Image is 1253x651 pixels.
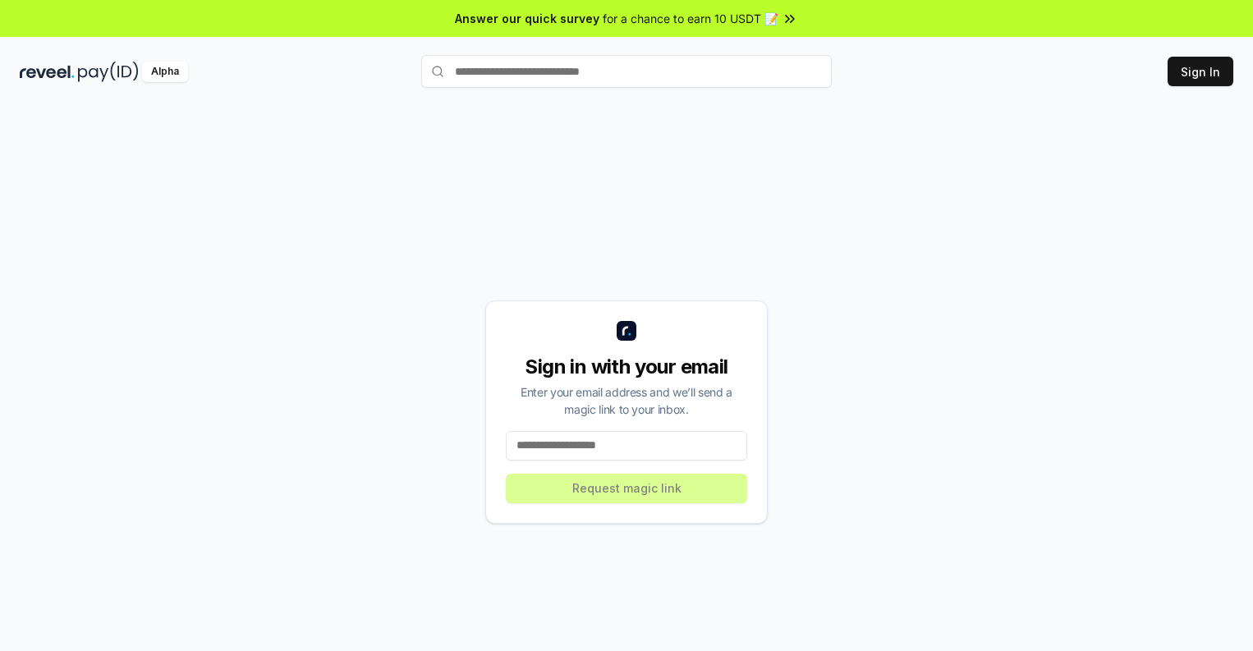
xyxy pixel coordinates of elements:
[603,10,778,27] span: for a chance to earn 10 USDT 📝
[617,321,636,341] img: logo_small
[1168,57,1233,86] button: Sign In
[20,62,75,82] img: reveel_dark
[506,354,747,380] div: Sign in with your email
[78,62,139,82] img: pay_id
[142,62,188,82] div: Alpha
[506,383,747,418] div: Enter your email address and we’ll send a magic link to your inbox.
[455,10,599,27] span: Answer our quick survey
